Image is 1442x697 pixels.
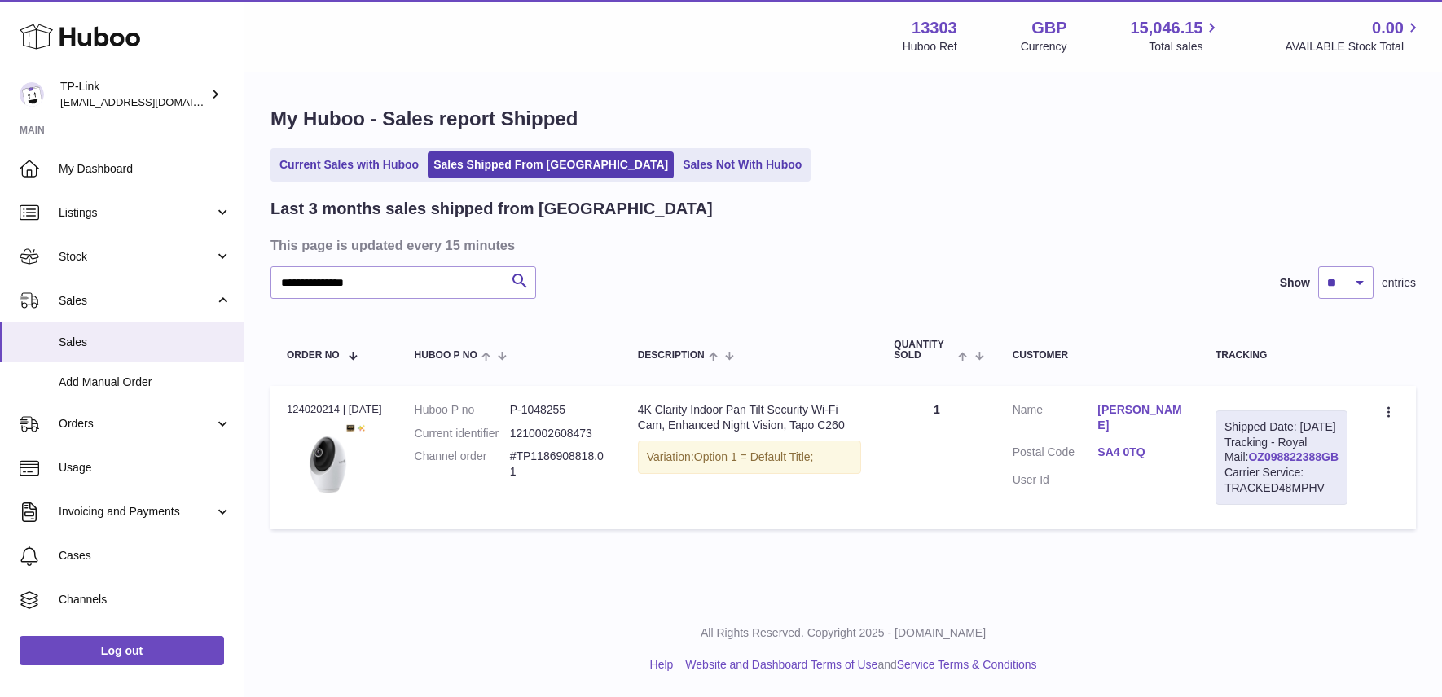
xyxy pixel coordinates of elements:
[287,402,382,417] div: 124020214 | [DATE]
[59,592,231,607] span: Channels
[1021,39,1067,55] div: Currency
[1280,275,1310,291] label: Show
[1285,17,1422,55] a: 0.00 AVAILABLE Stock Total
[1382,275,1416,291] span: entries
[638,402,862,433] div: 4K Clarity Indoor Pan Tilt Security Wi-Fi Cam, Enhanced Night Vision, Tapo C260
[510,426,605,441] dd: 1210002608473
[510,402,605,418] dd: P-1048255
[270,198,713,220] h2: Last 3 months sales shipped from [GEOGRAPHIC_DATA]
[1285,39,1422,55] span: AVAILABLE Stock Total
[415,426,510,441] dt: Current identifier
[877,386,996,529] td: 1
[1013,445,1098,464] dt: Postal Code
[638,350,705,361] span: Description
[1216,410,1347,505] div: Tracking - Royal Mail:
[59,460,231,476] span: Usage
[415,449,510,480] dt: Channel order
[270,106,1416,132] h1: My Huboo - Sales report Shipped
[59,548,231,563] span: Cases
[59,293,214,309] span: Sales
[274,151,424,178] a: Current Sales with Huboo
[1216,350,1347,361] div: Tracking
[1097,445,1183,460] a: SA4 0TQ
[59,161,231,177] span: My Dashboard
[60,79,207,110] div: TP-Link
[650,658,674,671] a: Help
[59,504,214,519] span: Invoicing and Payments
[415,350,477,361] span: Huboo P no
[1097,402,1183,433] a: [PERSON_NAME]
[59,249,214,265] span: Stock
[20,82,44,107] img: gaby.chen@tp-link.com
[20,636,224,665] a: Log out
[685,658,877,671] a: Website and Dashboard Terms of Use
[1031,17,1066,39] strong: GBP
[677,151,807,178] a: Sales Not With Huboo
[1130,17,1221,55] a: 15,046.15 Total sales
[257,625,1429,641] p: All Rights Reserved. Copyright 2025 - [DOMAIN_NAME]
[1013,402,1098,437] dt: Name
[59,416,214,432] span: Orders
[1224,465,1339,496] div: Carrier Service: TRACKED48MPHV
[60,95,240,108] span: [EMAIL_ADDRESS][DOMAIN_NAME]
[428,151,674,178] a: Sales Shipped From [GEOGRAPHIC_DATA]
[1248,450,1339,463] a: OZ098822388GB
[1224,419,1339,435] div: Shipped Date: [DATE]
[287,350,340,361] span: Order No
[59,205,214,221] span: Listings
[287,422,368,503] img: C260-littlewhite.jpg
[1013,472,1098,488] dt: User Id
[1013,350,1183,361] div: Customer
[897,658,1037,671] a: Service Terms & Conditions
[1372,17,1404,39] span: 0.00
[912,17,957,39] strong: 13303
[510,449,605,480] dd: #TP1186908818.01
[59,375,231,390] span: Add Manual Order
[1130,17,1202,39] span: 15,046.15
[903,39,957,55] div: Huboo Ref
[270,236,1412,254] h3: This page is updated every 15 minutes
[59,335,231,350] span: Sales
[694,450,814,463] span: Option 1 = Default Title;
[638,441,862,474] div: Variation:
[415,402,510,418] dt: Huboo P no
[679,657,1036,673] li: and
[1149,39,1221,55] span: Total sales
[894,340,954,361] span: Quantity Sold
